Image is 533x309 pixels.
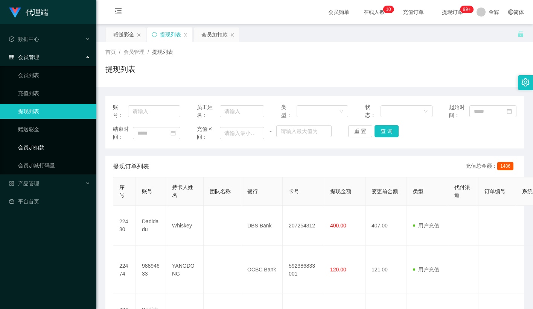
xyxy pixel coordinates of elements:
span: 1486 [497,162,513,170]
a: 会员加扣款 [18,140,90,155]
span: 120.00 [330,267,346,273]
td: OCBC Bank [241,246,283,294]
td: 22474 [113,246,136,294]
p: 0 [388,6,391,13]
span: 账号： [113,103,128,119]
span: 序号 [119,184,125,198]
span: 订单编号 [484,188,506,194]
i: 图标: calendar [171,130,176,136]
sup: 1174 [460,6,474,13]
td: Dadidadu [136,206,166,246]
i: 图标: sync [152,32,157,37]
input: 请输入最大值为 [276,125,332,137]
span: 卡号 [289,188,299,194]
div: 会员加扣款 [201,27,228,42]
span: 会员管理 [9,54,39,60]
i: 图标: close [183,33,188,37]
img: logo.9652507e.png [9,8,21,18]
span: 团队名称 [210,188,231,194]
i: 图标: table [9,55,14,60]
span: 提现金额 [330,188,351,194]
i: 图标: setting [521,78,530,86]
input: 请输入 [128,105,180,117]
span: 提现列表 [152,49,173,55]
span: 用户充值 [413,223,439,229]
td: YANGDONG [166,246,204,294]
span: 类型 [413,188,423,194]
td: Whiskey [166,206,204,246]
span: 账号 [142,188,152,194]
h1: 提现列表 [105,64,136,75]
span: / [119,49,120,55]
i: 图标: global [508,9,513,15]
td: DBS Bank [241,206,283,246]
i: 图标: menu-fold [105,0,131,24]
i: 图标: down [423,109,428,114]
span: 结束时间： [113,125,133,141]
div: 提现列表 [160,27,181,42]
span: 400.00 [330,223,346,229]
p: 1 [386,6,388,13]
span: 数据中心 [9,36,39,42]
span: 首页 [105,49,116,55]
a: 代理端 [9,9,48,15]
td: 592386833001 [283,246,324,294]
a: 提现列表 [18,104,90,119]
span: 提现订单列表 [113,162,149,171]
span: ~ [264,127,276,135]
sup: 10 [383,6,394,13]
a: 会员列表 [18,68,90,83]
span: 类型： [281,103,297,119]
a: 会员加减打码量 [18,158,90,173]
td: 22480 [113,206,136,246]
i: 图标: calendar [507,109,512,114]
i: 图标: check-circle-o [9,36,14,42]
span: 代付渠道 [454,184,470,198]
h1: 代理端 [26,0,48,24]
span: / [148,49,149,55]
span: 在线人数 [360,9,388,15]
td: 407.00 [365,206,407,246]
td: 121.00 [365,246,407,294]
input: 请输入最小值为 [220,127,264,139]
i: 图标: close [137,33,141,37]
span: 持卡人姓名 [172,184,193,198]
button: 查 询 [375,125,399,137]
td: 98894633 [136,246,166,294]
span: 提现订单 [438,9,467,15]
span: 充值区间： [197,125,220,141]
span: 会员管理 [123,49,145,55]
button: 重 置 [348,125,372,137]
a: 充值列表 [18,86,90,101]
span: 状态： [365,103,381,119]
i: 图标: appstore-o [9,181,14,186]
span: 产品管理 [9,180,39,186]
i: 图标: close [230,33,235,37]
span: 用户充值 [413,267,439,273]
div: 充值总金额： [466,162,516,171]
i: 图标: down [339,109,344,114]
i: 图标: unlock [517,30,524,37]
span: 变更前金额 [372,188,398,194]
td: 207254312 [283,206,324,246]
span: 充值订单 [399,9,428,15]
a: 赠送彩金 [18,122,90,137]
div: 赠送彩金 [113,27,134,42]
a: 图标: dashboard平台首页 [9,194,90,209]
span: 银行 [247,188,258,194]
span: 起始时间： [449,103,469,119]
input: 请输入 [220,105,264,117]
span: 员工姓名： [197,103,220,119]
